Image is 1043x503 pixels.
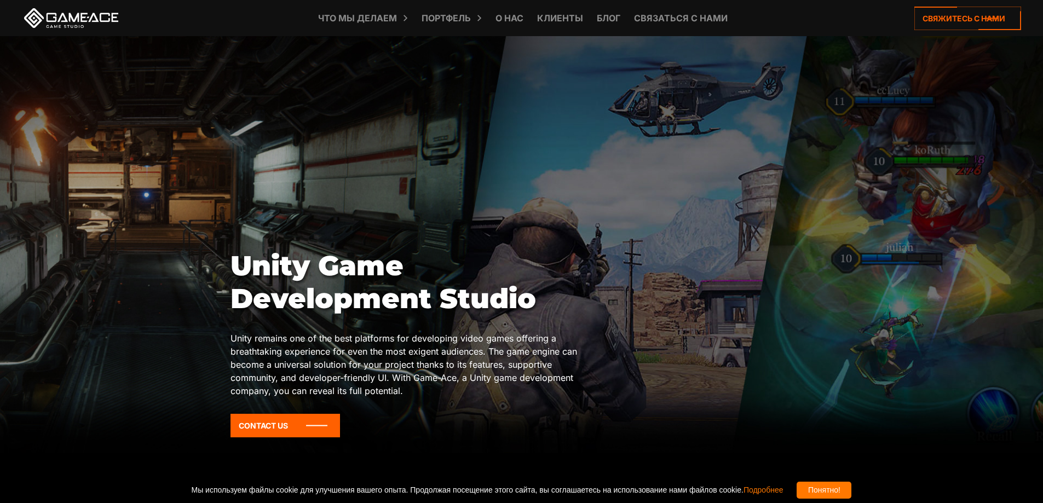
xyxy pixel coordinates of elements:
font: Мы используем файлы cookie для улучшения вашего опыта. Продолжая посещение этого сайта, вы соглаш... [192,485,744,494]
a: Свяжитесь с нами [914,7,1021,30]
p: Unity remains one of the best platforms for developing video games offering a breathtaking experi... [231,332,580,397]
a: Contact Us [231,414,340,437]
font: Связаться с нами [634,13,728,24]
font: Что мы делаем [318,13,397,24]
a: Подробнее [744,485,783,494]
font: О нас [495,13,523,24]
font: Блог [597,13,620,24]
font: Клиенты [537,13,583,24]
h1: Unity Game Development Studio [231,250,580,315]
font: Понятно! [808,485,840,494]
font: Портфель [422,13,471,24]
